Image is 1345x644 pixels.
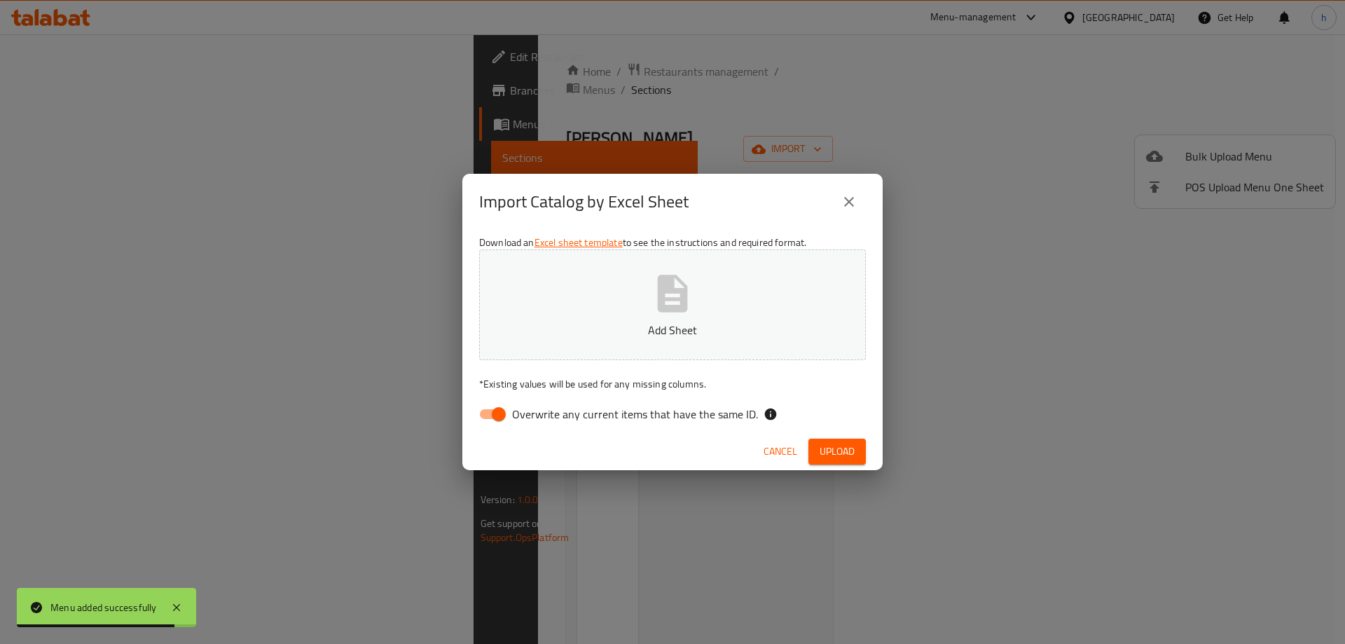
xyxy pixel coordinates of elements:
[758,439,803,465] button: Cancel
[501,322,844,338] p: Add Sheet
[512,406,758,423] span: Overwrite any current items that have the same ID.
[832,185,866,219] button: close
[764,407,778,421] svg: If the overwrite option isn't selected, then the items that match an existing ID will be ignored ...
[479,377,866,391] p: Existing values will be used for any missing columns.
[462,230,883,433] div: Download an to see the instructions and required format.
[479,191,689,213] h2: Import Catalog by Excel Sheet
[50,600,157,615] div: Menu added successfully
[534,233,623,252] a: Excel sheet template
[820,443,855,460] span: Upload
[479,249,866,360] button: Add Sheet
[764,443,797,460] span: Cancel
[808,439,866,465] button: Upload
